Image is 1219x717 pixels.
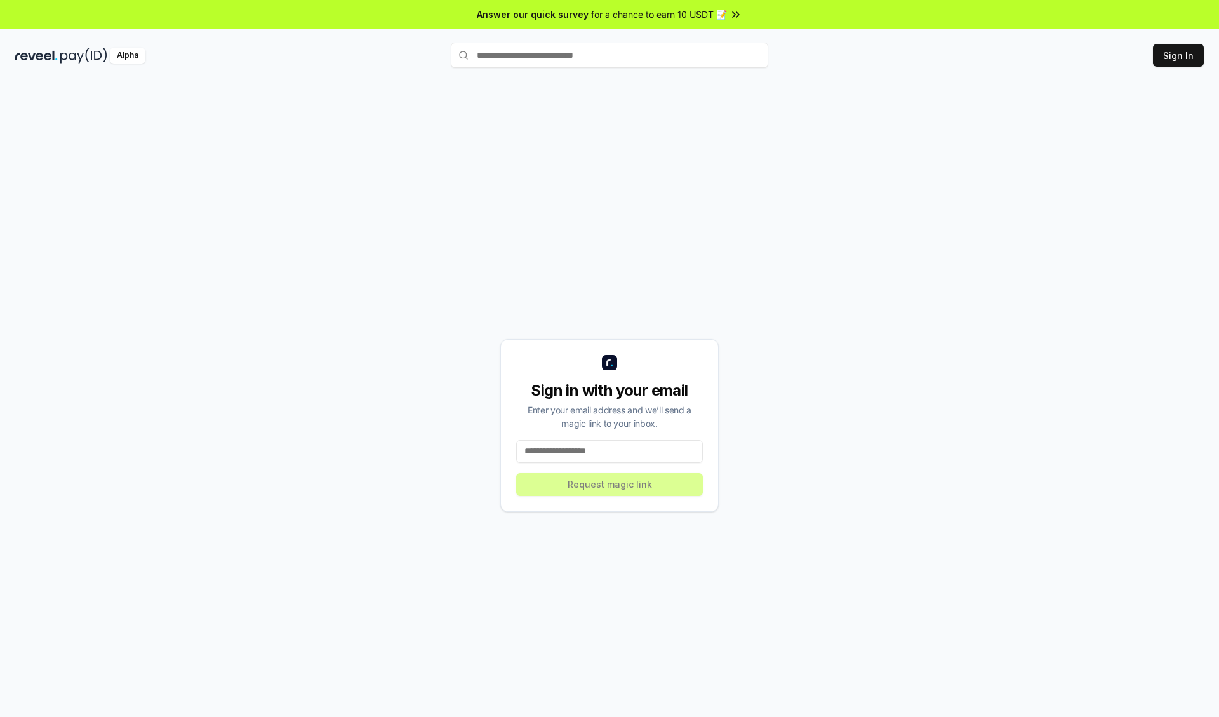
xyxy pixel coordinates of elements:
span: Answer our quick survey [477,8,589,21]
div: Alpha [110,48,145,64]
span: for a chance to earn 10 USDT 📝 [591,8,727,21]
img: pay_id [60,48,107,64]
img: reveel_dark [15,48,58,64]
div: Enter your email address and we’ll send a magic link to your inbox. [516,403,703,430]
img: logo_small [602,355,617,370]
div: Sign in with your email [516,380,703,401]
button: Sign In [1153,44,1204,67]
